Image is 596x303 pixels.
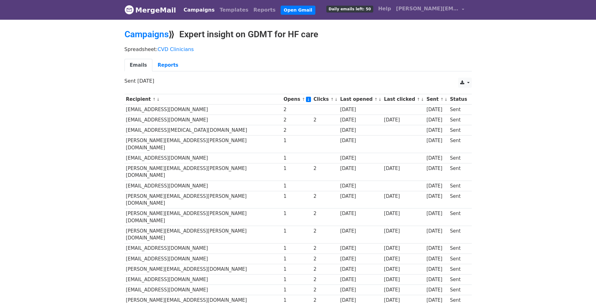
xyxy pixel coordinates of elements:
div: 1 [283,276,310,283]
div: 2 [283,116,310,124]
td: [EMAIL_ADDRESS][DOMAIN_NAME] [125,285,282,295]
div: [DATE] [340,137,381,144]
a: MergeMail [125,3,176,17]
td: Sent [448,191,468,208]
a: [PERSON_NAME][EMAIL_ADDRESS][PERSON_NAME][DOMAIN_NAME] [394,3,467,17]
div: 1 [283,266,310,273]
div: [DATE] [426,165,447,172]
div: [DATE] [384,286,423,294]
div: 1 [283,165,310,172]
a: ↑ [302,97,305,102]
div: [DATE] [340,116,381,124]
td: [EMAIL_ADDRESS][MEDICAL_DATA][DOMAIN_NAME] [125,125,282,136]
div: 2 [313,255,337,263]
div: [DATE] [384,116,423,124]
div: 1 [283,137,310,144]
div: [DATE] [384,228,423,235]
div: 1 [283,193,310,200]
div: 2 [313,193,337,200]
a: Daily emails left: 50 [324,3,375,15]
a: ↑ [440,97,444,102]
div: [DATE] [340,165,381,172]
a: Campaigns [125,29,169,39]
th: Status [448,94,468,105]
div: 2 [313,228,337,235]
td: [EMAIL_ADDRESS][DOMAIN_NAME] [125,243,282,254]
th: Recipient [125,94,282,105]
div: [DATE] [426,193,447,200]
a: ↓ [444,97,448,102]
div: 2 [283,106,310,113]
th: Sent [425,94,448,105]
td: Sent [448,285,468,295]
div: 2 [313,165,337,172]
div: [DATE] [340,127,381,134]
td: [PERSON_NAME][EMAIL_ADDRESS][DOMAIN_NAME] [125,264,282,274]
div: 1 [283,245,310,252]
div: [DATE] [426,137,447,144]
div: [DATE] [340,276,381,283]
div: [DATE] [340,266,381,273]
a: ↑ [417,97,420,102]
a: ↑ [330,97,334,102]
a: ↓ [306,97,311,102]
div: [DATE] [340,106,381,113]
div: [DATE] [384,193,423,200]
a: ↑ [152,97,156,102]
div: [DATE] [426,266,447,273]
div: 1 [283,210,310,217]
div: [DATE] [340,228,381,235]
div: [DATE] [426,255,447,263]
div: [DATE] [340,255,381,263]
a: CVD Clinicians [158,46,194,52]
a: ↓ [378,97,382,102]
td: Sent [448,264,468,274]
div: [DATE] [426,127,447,134]
div: 2 [313,276,337,283]
td: [EMAIL_ADDRESS][DOMAIN_NAME] [125,153,282,163]
div: 2 [313,210,337,217]
h2: ⟫ Expert insight on GDMT for HF care [125,29,472,40]
div: [DATE] [340,193,381,200]
div: 2 [283,127,310,134]
div: 2 [313,245,337,252]
div: [DATE] [426,286,447,294]
a: ↑ [374,97,378,102]
th: Last clicked [383,94,425,105]
th: Clicks [312,94,339,105]
a: Help [376,3,394,15]
td: Sent [448,181,468,191]
div: 1 [283,155,310,162]
div: [DATE] [426,106,447,113]
td: Sent [448,274,468,285]
td: [PERSON_NAME][EMAIL_ADDRESS][PERSON_NAME][DOMAIN_NAME] [125,208,282,226]
div: 1 [283,228,310,235]
a: Campaigns [181,4,217,16]
div: [DATE] [426,228,447,235]
td: Sent [448,226,468,244]
div: [DATE] [426,276,447,283]
div: 1 [283,182,310,190]
div: [DATE] [384,255,423,263]
td: Sent [448,125,468,136]
a: Templates [217,4,251,16]
td: [EMAIL_ADDRESS][DOMAIN_NAME] [125,115,282,125]
div: [DATE] [384,245,423,252]
div: [DATE] [426,245,447,252]
div: 1 [283,286,310,294]
div: [DATE] [340,245,381,252]
span: Daily emails left: 50 [326,6,373,13]
td: Sent [448,105,468,115]
img: MergeMail logo [125,5,134,14]
td: Sent [448,254,468,264]
div: [DATE] [384,165,423,172]
th: Last opened [339,94,382,105]
td: [PERSON_NAME][EMAIL_ADDRESS][PERSON_NAME][DOMAIN_NAME] [125,226,282,244]
div: [DATE] [340,182,381,190]
p: Sent [DATE] [125,78,472,84]
td: [PERSON_NAME][EMAIL_ADDRESS][PERSON_NAME][DOMAIN_NAME] [125,191,282,208]
td: [EMAIL_ADDRESS][DOMAIN_NAME] [125,254,282,264]
td: Sent [448,153,468,163]
td: Sent [448,136,468,153]
a: ↓ [334,97,338,102]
